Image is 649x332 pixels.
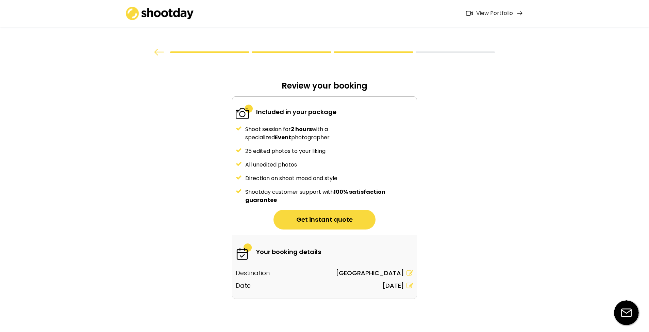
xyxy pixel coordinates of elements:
[336,268,404,278] div: [GEOGRAPHIC_DATA]
[236,104,253,120] img: 2-specialized.svg
[614,300,639,325] img: email-icon%20%281%29.svg
[382,281,404,290] div: [DATE]
[154,49,164,56] img: arrow%20back.svg
[232,80,417,96] div: Review your booking
[291,125,312,133] strong: 2 hours
[256,247,321,256] div: Your booking details
[245,188,386,204] strong: 100% satisfaction guarantee
[466,11,473,16] img: Icon%20feather-video%402x.png
[273,210,376,230] button: Get instant quote
[126,7,194,20] img: shootday_logo.png
[245,174,413,183] div: Direction on shoot mood and style
[245,188,413,204] div: Shootday customer support with
[256,107,336,116] div: Included in your package
[236,243,253,260] img: 6-fast.svg
[245,125,413,142] div: Shoot session for with a specialized photographer
[236,281,251,290] div: Date
[245,161,413,169] div: All unedited photos
[275,133,291,141] strong: Event
[245,147,413,155] div: 25 edited photos to your liking
[236,268,270,278] div: Destination
[476,10,513,17] div: View Portfolio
